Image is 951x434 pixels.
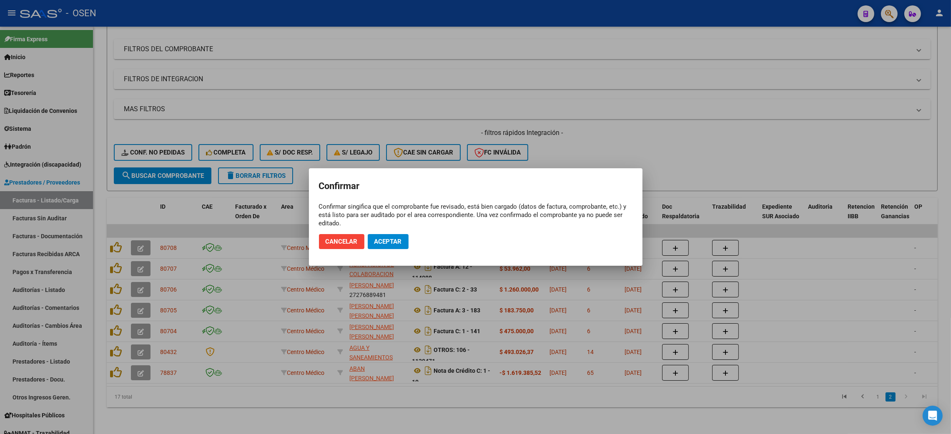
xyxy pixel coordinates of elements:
button: Aceptar [368,234,409,249]
span: Aceptar [374,238,402,245]
h2: Confirmar [319,178,632,194]
div: Open Intercom Messenger [923,406,943,426]
span: Cancelar [326,238,358,245]
button: Cancelar [319,234,364,249]
div: Confirmar singifica que el comprobante fue revisado, está bien cargado (datos de factura, comprob... [319,202,632,227]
